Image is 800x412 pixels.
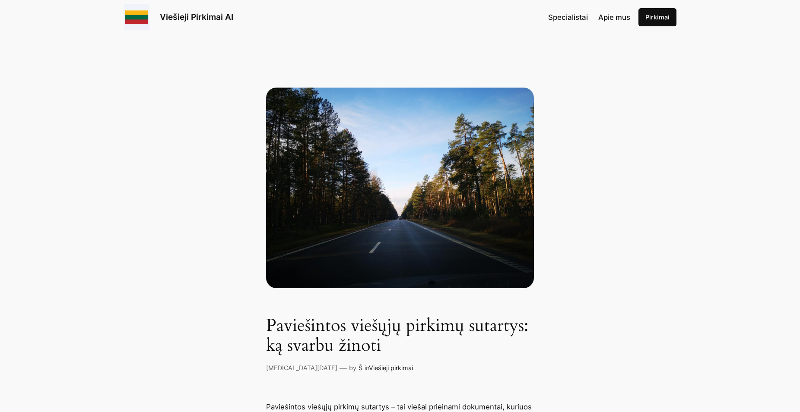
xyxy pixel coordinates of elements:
[598,12,630,23] a: Apie mus
[365,364,369,371] span: in
[124,4,149,30] img: Viešieji pirkimai logo
[266,88,534,288] : asphalt road in between trees
[160,12,233,22] a: Viešieji Pirkimai AI
[266,316,534,355] h1: Paviešintos viešųjų pirkimų sutartys: ką svarbu žinoti
[359,364,362,371] a: Š
[266,364,337,371] a: [MEDICAL_DATA][DATE]
[369,364,413,371] a: Viešieji pirkimai
[638,8,676,26] a: Pirkimai
[349,363,356,373] p: by
[598,13,630,22] span: Apie mus
[548,12,630,23] nav: Navigation
[548,13,588,22] span: Specialistai
[340,362,347,374] p: —
[548,12,588,23] a: Specialistai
